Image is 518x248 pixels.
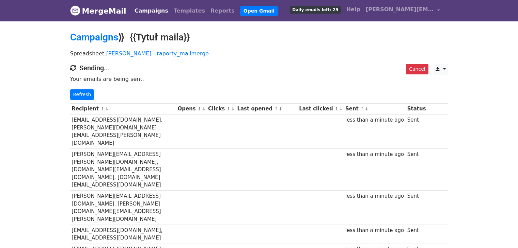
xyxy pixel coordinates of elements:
h4: Sending... [70,64,448,72]
a: Campaigns [70,32,118,43]
td: Sent [406,191,427,225]
img: MergeMail logo [70,5,80,16]
a: Reports [208,4,237,18]
td: [PERSON_NAME][EMAIL_ADDRESS][DOMAIN_NAME], [PERSON_NAME][DOMAIN_NAME][EMAIL_ADDRESS][PERSON_NAME]... [70,191,176,225]
a: Help [344,3,363,16]
a: ↑ [360,106,364,111]
a: Templates [171,4,208,18]
a: ↑ [100,106,104,111]
th: Recipient [70,103,176,114]
p: Your emails are being sent. [70,75,448,83]
a: ↓ [279,106,282,111]
th: Last clicked [297,103,344,114]
a: ↓ [365,106,368,111]
a: [PERSON_NAME][EMAIL_ADDRESS][DOMAIN_NAME] [363,3,443,19]
div: less than a minute ago [345,192,404,200]
td: Sent [406,149,427,191]
a: Refresh [70,89,94,100]
a: ↑ [226,106,230,111]
td: [EMAIL_ADDRESS][DOMAIN_NAME], [PERSON_NAME][DOMAIN_NAME][EMAIL_ADDRESS][PERSON_NAME][DOMAIN_NAME] [70,114,176,149]
span: Daily emails left: 29 [290,6,341,14]
a: MergeMail [70,4,126,18]
a: ↓ [231,106,235,111]
td: Sent [406,225,427,244]
a: ↓ [202,106,206,111]
div: less than a minute ago [345,227,404,234]
a: Campaigns [132,4,171,18]
a: Open Gmail [240,6,278,16]
th: Clicks [206,103,235,114]
a: ↓ [105,106,109,111]
a: ↓ [339,106,343,111]
a: ↑ [274,106,278,111]
div: less than a minute ago [345,150,404,158]
a: Daily emails left: 29 [287,3,343,16]
td: Sent [406,114,427,149]
div: less than a minute ago [345,116,404,124]
h2: ⟫ {{Tytuł maila}} [70,32,448,43]
th: Sent [344,103,406,114]
a: ↑ [198,106,201,111]
td: [PERSON_NAME][EMAIL_ADDRESS][PERSON_NAME][DOMAIN_NAME], [DOMAIN_NAME][EMAIL_ADDRESS][DOMAIN_NAME]... [70,149,176,191]
a: Cancel [406,64,428,74]
a: ↑ [335,106,339,111]
td: [EMAIL_ADDRESS][DOMAIN_NAME], [EMAIL_ADDRESS][DOMAIN_NAME] [70,225,176,244]
p: Spreadsheet: [70,50,448,57]
span: [PERSON_NAME][EMAIL_ADDRESS][DOMAIN_NAME] [366,5,434,14]
th: Opens [176,103,207,114]
th: Last opened [236,103,298,114]
a: [PERSON_NAME] - raporty_mailmerge [106,50,209,57]
th: Status [406,103,427,114]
